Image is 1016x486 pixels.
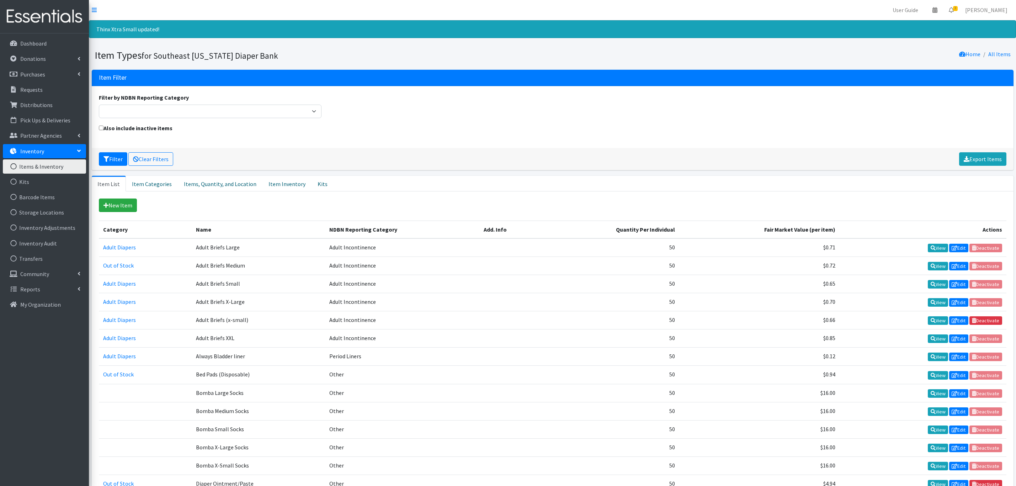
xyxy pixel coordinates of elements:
[679,456,840,475] td: $16.00
[949,353,968,361] a: Edit
[3,221,86,235] a: Inventory Adjustments
[969,316,1002,325] a: Deactivate
[543,257,679,275] td: 50
[949,426,968,434] a: Edit
[3,113,86,127] a: Pick Ups & Deliveries
[192,438,325,456] td: Bomba X-Large Socks
[943,3,959,17] a: 3
[20,117,70,124] p: Pick Ups & Deliveries
[928,298,948,307] a: View
[949,280,968,289] a: Edit
[262,176,312,191] a: Item Inventory
[887,3,924,17] a: User Guide
[543,221,679,238] th: Quantity Per Individual
[3,159,86,174] a: Items & Inventory
[679,238,840,257] td: $0.71
[3,144,86,158] a: Inventory
[949,371,968,380] a: Edit
[20,301,61,308] p: My Organization
[192,257,325,275] td: Adult Briefs Medium
[20,270,49,278] p: Community
[99,221,192,238] th: Category
[949,407,968,416] a: Edit
[928,426,948,434] a: View
[543,275,679,293] td: 50
[3,236,86,250] a: Inventory Audit
[3,252,86,266] a: Transfers
[192,456,325,475] td: Bomba X-Small Socks
[3,36,86,51] a: Dashboard
[949,298,968,307] a: Edit
[192,293,325,311] td: Adult Briefs X-Large
[325,366,479,384] td: Other
[928,280,948,289] a: View
[192,311,325,329] td: Adult Briefs (x-small)
[679,438,840,456] td: $16.00
[679,311,840,329] td: $0.66
[103,371,134,378] a: Out of Stock
[20,286,40,293] p: Reports
[3,67,86,81] a: Purchases
[479,221,543,238] th: Add. Info
[126,176,178,191] a: Item Categories
[325,402,479,420] td: Other
[99,124,172,132] label: Also include inactive items
[325,293,479,311] td: Adult Incontinence
[103,316,136,323] a: Adult Diapers
[949,389,968,398] a: Edit
[325,456,479,475] td: Other
[543,384,679,402] td: 50
[325,348,479,366] td: Period Liners
[928,316,948,325] a: View
[103,298,136,305] a: Adult Diapers
[928,444,948,452] a: View
[928,353,948,361] a: View
[928,244,948,252] a: View
[103,334,136,342] a: Adult Diapers
[99,199,137,212] a: New Item
[928,262,948,270] a: View
[679,402,840,420] td: $16.00
[142,51,278,61] small: for Southeast [US_STATE] Diaper Bank
[949,334,968,343] a: Edit
[20,40,47,47] p: Dashboard
[325,384,479,402] td: Other
[679,420,840,438] td: $16.00
[3,98,86,112] a: Distributions
[543,366,679,384] td: 50
[679,257,840,275] td: $0.72
[92,176,126,191] a: Item List
[959,152,1006,166] a: Export Items
[543,238,679,257] td: 50
[103,244,136,251] a: Adult Diapers
[99,93,189,102] label: Filter by NDBN Reporting Category
[928,407,948,416] a: View
[679,384,840,402] td: $16.00
[192,384,325,402] td: Bomba Large Socks
[99,126,103,130] input: Also include inactive items
[543,329,679,348] td: 50
[20,101,53,109] p: Distributions
[95,49,550,62] h1: Item Types
[178,176,262,191] a: Items, Quantity, and Location
[679,221,840,238] th: Fair Market Value (per item)
[928,334,948,343] a: View
[103,353,136,360] a: Adult Diapers
[543,402,679,420] td: 50
[679,348,840,366] td: $0.12
[928,462,948,470] a: View
[3,52,86,66] a: Donations
[325,221,479,238] th: NDBN Reporting Category
[679,366,840,384] td: $0.94
[959,3,1013,17] a: [PERSON_NAME]
[192,348,325,366] td: Always Bladder liner
[3,205,86,220] a: Storage Locations
[988,51,1011,58] a: All Items
[959,51,980,58] a: Home
[953,6,958,11] span: 3
[3,175,86,189] a: Kits
[679,329,840,348] td: $0.85
[99,152,127,166] button: Filter
[3,297,86,312] a: My Organization
[679,293,840,311] td: $0.70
